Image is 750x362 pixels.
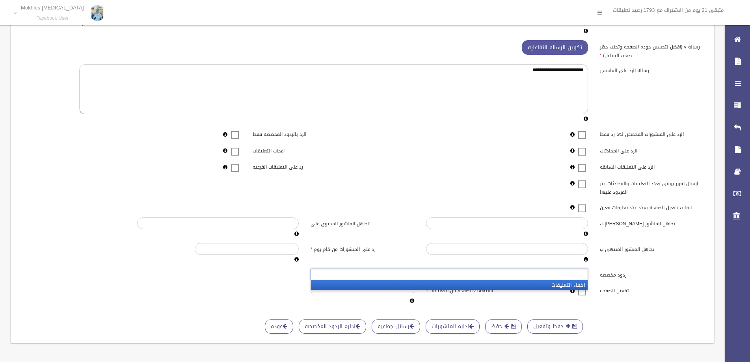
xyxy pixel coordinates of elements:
[594,144,709,155] label: الرد على المحادثات
[247,144,362,155] label: اعجاب التعليقات
[594,128,709,139] label: الرد على المنشورات المخصص لها رد فقط
[305,217,420,228] label: تجاهل المنشور المحتوى على
[594,201,709,212] label: ايقاف تفعيل الصفحه بعدد عدد تعليقات معين
[311,280,588,290] li: اخفاء التعليقات
[522,40,588,55] button: تكوين الرساله التفاعليه
[594,217,709,228] label: تجاهل المنشور [PERSON_NAME] ب
[594,161,709,172] label: الرد على التعليقات السابقه
[594,40,709,60] label: رساله v (افضل لتحسين جوده الصفحه وتجنب حظر ضعف التفاعل)
[247,161,362,172] label: رد على التعليقات الفرعيه
[265,319,293,334] a: عوده
[594,269,709,280] label: ردود مخصصه
[247,128,362,139] label: الرد بالردود المخصصه فقط
[21,5,84,11] p: Mokhles [MEDICAL_DATA]
[485,319,522,334] button: حفظ
[594,177,709,197] label: ارسال تقرير يومى بعدد التعليقات والمحادثات غير المردود عليها
[305,243,420,254] label: رد على المنشورات من كام يوم
[594,64,709,75] label: رساله الرد على الماسنجر
[372,319,420,334] a: رسائل جماعيه
[594,284,709,295] label: تفعيل الصفحه
[527,319,583,334] button: حفظ وتفعيل
[426,319,480,334] a: اداره المنشورات
[299,319,366,334] a: اداره الردود المخصصه
[21,15,84,21] small: Facebook User
[594,243,709,254] label: تجاهل المنشور المنتهى ب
